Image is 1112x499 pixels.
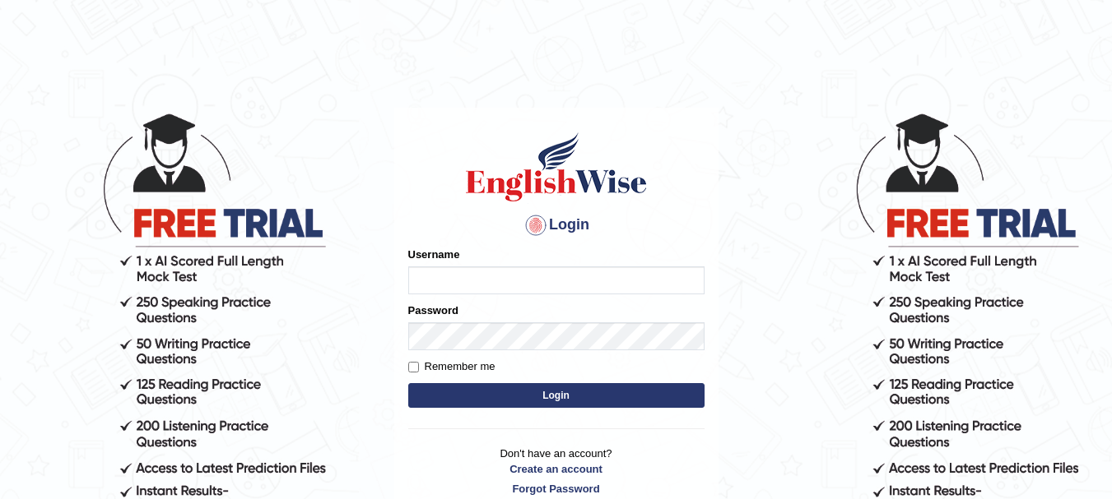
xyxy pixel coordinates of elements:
label: Password [408,303,458,318]
input: Remember me [408,362,419,372]
img: Logo of English Wise sign in for intelligent practice with AI [463,130,650,204]
h4: Login [408,212,705,238]
button: Login [408,383,705,408]
p: Don't have an account? [408,446,705,497]
label: Remember me [408,358,496,375]
a: Forgot Password [408,481,705,497]
label: Username [408,247,460,262]
a: Create an account [408,461,705,477]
